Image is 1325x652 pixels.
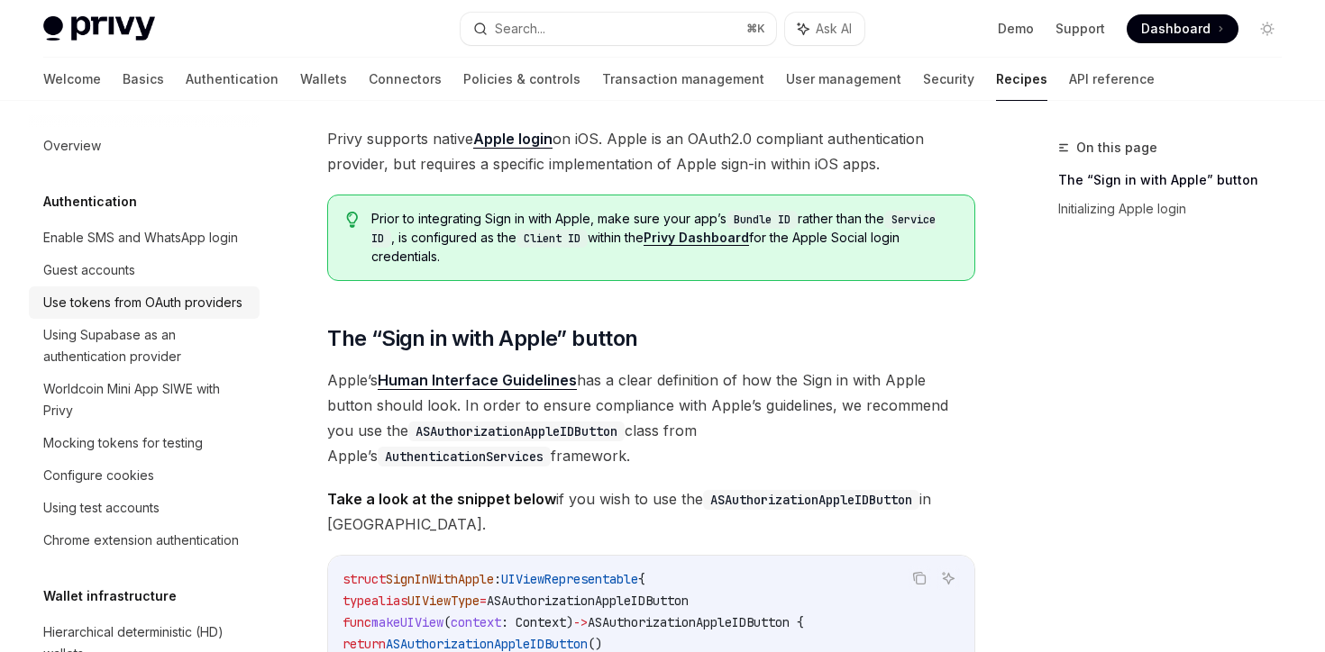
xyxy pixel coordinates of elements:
span: Dashboard [1141,20,1211,38]
span: = [480,593,487,609]
span: Prior to integrating Sign in with Apple, make sure your app’s rather than the , is configured as ... [371,210,956,266]
code: Client ID [516,230,588,248]
span: ASAuthorizationAppleIDButton [386,636,588,652]
span: Apple’s has a clear definition of how the Sign in with Apple button should look. In order to ensu... [327,367,975,468]
img: light logo [43,16,155,41]
a: Wallets [300,58,347,101]
button: Toggle dark mode [1253,14,1282,43]
code: ASAuthorizationAppleIDButton [408,421,625,441]
a: Using Supabase as an authentication provider [29,319,260,373]
a: API reference [1069,58,1155,101]
span: : Context) [501,614,573,630]
button: Copy the contents from the code block [908,566,931,590]
a: User management [786,58,901,101]
div: Search... [495,18,545,40]
button: Ask AI [937,566,960,590]
div: Chrome extension authentication [43,530,239,551]
a: Transaction management [602,58,764,101]
span: Ask AI [816,20,852,38]
code: AuthenticationServices [378,447,551,466]
div: Worldcoin Mini App SIWE with Privy [43,378,249,421]
span: ( [443,614,451,630]
a: Welcome [43,58,101,101]
code: ASAuthorizationAppleIDButton [703,490,919,510]
a: Configure cookies [29,459,260,492]
span: makeUIView [371,614,443,630]
div: Mocking tokens for testing [43,432,203,454]
a: Mocking tokens for testing [29,427,260,459]
button: Search...⌘K [461,13,775,45]
a: Enable SMS and WhatsApp login [29,222,260,254]
strong: Take a look at the snippet below [327,490,556,508]
a: Apple login [473,130,553,149]
div: Enable SMS and WhatsApp login [43,227,238,249]
a: Dashboard [1127,14,1238,43]
code: Service ID [371,211,936,248]
span: if you wish to use the in [GEOGRAPHIC_DATA]. [327,486,975,537]
span: UIViewRepresentable [501,571,638,587]
a: Using test accounts [29,492,260,524]
a: Support [1055,20,1105,38]
h5: Authentication [43,191,137,213]
div: Configure cookies [43,465,154,486]
span: ASAuthorizationAppleIDButton [487,593,689,609]
span: ⌘ K [746,22,765,36]
span: The “Sign in with Apple” button [327,324,637,353]
button: Ask AI [785,13,864,45]
div: Use tokens from OAuth providers [43,292,242,313]
a: Privy Dashboard [644,230,749,246]
a: Connectors [369,58,442,101]
div: Using test accounts [43,497,160,519]
span: ASAuthorizationAppleIDButton { [588,614,804,630]
span: UIViewType [407,593,480,609]
span: Privy supports native on iOS. Apple is an OAuth2.0 compliant authentication provider, but require... [327,126,975,177]
span: SignInWithApple [386,571,494,587]
a: Initializing Apple login [1058,195,1296,223]
a: Recipes [996,58,1047,101]
a: Security [923,58,974,101]
a: Authentication [186,58,279,101]
a: Worldcoin Mini App SIWE with Privy [29,373,260,427]
span: : [494,571,501,587]
span: struct [343,571,386,587]
a: Demo [998,20,1034,38]
a: Guest accounts [29,254,260,286]
a: Policies & controls [463,58,580,101]
span: context [451,614,501,630]
a: Basics [123,58,164,101]
div: Guest accounts [43,259,135,281]
div: Overview [43,135,101,157]
a: Human Interface Guidelines [378,371,577,390]
span: { [638,571,645,587]
span: () [588,636,602,652]
a: The “Sign in with Apple” button [1058,166,1296,195]
h5: Wallet infrastructure [43,585,177,607]
span: On this page [1076,137,1157,158]
span: func [343,614,371,630]
span: -> [573,614,588,630]
code: Bundle ID [726,211,798,229]
a: Overview [29,130,260,162]
span: typealias [343,593,407,609]
span: return [343,636,386,652]
a: Use tokens from OAuth providers [29,286,260,319]
svg: Tip [346,212,359,228]
a: Chrome extension authentication [29,524,260,557]
div: Using Supabase as an authentication provider [43,324,249,367]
